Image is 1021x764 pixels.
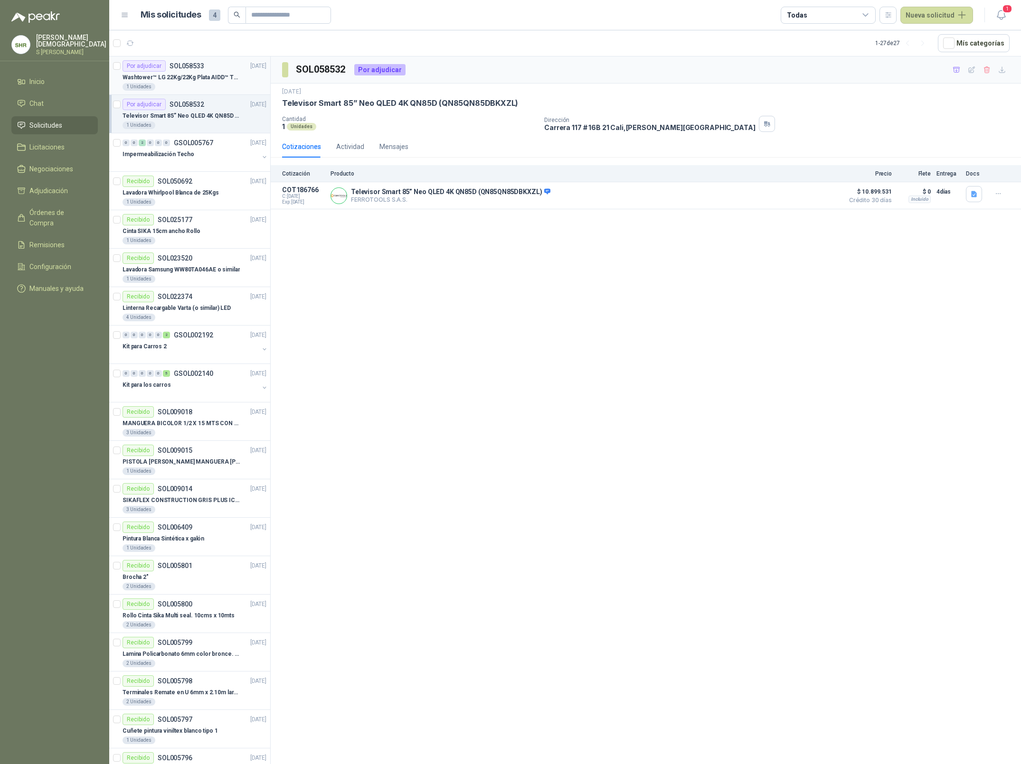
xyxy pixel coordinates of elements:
[141,8,201,22] h1: Mis solicitudes
[123,457,241,466] p: PISTOLA [PERSON_NAME] MANGUERA [PERSON_NAME]
[250,600,266,609] p: [DATE]
[123,381,171,390] p: Kit para los carros
[155,140,162,146] div: 0
[296,62,347,77] h3: SOL058532
[170,101,204,108] p: SOL058532
[158,755,192,761] p: SOL005796
[131,140,138,146] div: 0
[844,197,892,203] span: Crédito 30 días
[282,199,325,205] span: Exp: [DATE]
[250,446,266,455] p: [DATE]
[158,716,192,723] p: SOL005797
[123,560,154,571] div: Recibido
[123,650,241,659] p: Lamina Policarbonato 6mm color bronce. Ancho 2.10 x 5.90 largo
[155,370,162,377] div: 0
[123,736,155,744] div: 1 Unidades
[36,49,106,55] p: S [PERSON_NAME]
[123,265,240,274] p: Lavadora Samsung WW80TA046AE o similar
[123,688,241,697] p: Terminales Remate en U 6mm x 2.10m largo, gris (aluminio)
[250,139,266,148] p: [DATE]
[158,639,192,646] p: SOL005799
[250,638,266,647] p: [DATE]
[147,370,154,377] div: 0
[787,10,807,20] div: Todas
[123,314,155,321] div: 4 Unidades
[109,518,270,556] a: RecibidoSOL006409[DATE] Pintura Blanca Sintética x galón1 Unidades
[379,141,408,152] div: Mensajes
[123,176,154,187] div: Recibido
[29,283,84,294] span: Manuales y ayuda
[109,441,270,479] a: RecibidoSOL009015[DATE] PISTOLA [PERSON_NAME] MANGUERA [PERSON_NAME]1 Unidades
[123,534,204,543] p: Pintura Blanca Sintética x galón
[354,64,406,75] div: Por adjudicar
[282,194,325,199] span: C: [DATE]
[109,402,270,441] a: RecibidoSOL009018[DATE] MANGUERA BICOLOR 1/2 X 15 MTS CON ACOPLES3 Unidades
[123,73,241,82] p: Washtower™ LG 22Kg/22Kg Plata AIDD™ ThinQ™ Steam™ WK22VS6P
[250,677,266,686] p: [DATE]
[123,752,154,764] div: Recibido
[282,116,537,122] p: Cantidad
[250,754,266,763] p: [DATE]
[250,331,266,340] p: [DATE]
[147,332,154,338] div: 0
[209,9,220,21] span: 4
[123,137,268,168] a: 0 0 2 0 0 0 GSOL005767[DATE] Impermeabilización Techo
[11,280,98,298] a: Manuales y ayuda
[544,123,755,131] p: Carrera 117 # 16B 21 Cali , [PERSON_NAME][GEOGRAPHIC_DATA]
[109,595,270,633] a: RecibidoSOL005800[DATE] Rollo Cinta Sika Multi seal. 10cms x 10mts2 Unidades
[123,150,194,159] p: Impermeabilización Techo
[109,56,270,95] a: Por adjudicarSOL058533[DATE] Washtower™ LG 22Kg/22Kg Plata AIDD™ ThinQ™ Steam™ WK22VS6P1 Unidades
[123,112,241,121] p: Televisor Smart 85” Neo QLED 4K QN85D (QN85QN85DBKXZL)
[351,196,550,203] p: FERROTOOLS S.A.S.
[123,660,155,667] div: 2 Unidades
[174,370,213,377] p: GSOL002140
[170,63,204,69] p: SOL058533
[11,236,98,254] a: Remisiones
[36,34,106,47] p: [PERSON_NAME] [DEMOGRAPHIC_DATA]
[282,87,301,96] p: [DATE]
[123,583,155,590] div: 2 Unidades
[123,714,154,725] div: Recibido
[158,601,192,607] p: SOL005800
[123,419,241,428] p: MANGUERA BICOLOR 1/2 X 15 MTS CON ACOPLES
[158,447,192,454] p: SOL009015
[123,329,268,360] a: 0 0 0 0 0 2 GSOL002192[DATE] Kit para Carros 2
[123,198,155,206] div: 1 Unidades
[123,342,167,351] p: Kit para Carros 2
[123,467,155,475] div: 1 Unidades
[155,332,162,338] div: 0
[158,485,192,492] p: SOL009014
[282,98,518,108] p: Televisor Smart 85” Neo QLED 4K QN85D (QN85QN85DBKXZL)
[900,7,973,24] button: Nueva solicitud
[351,188,550,196] p: Televisor Smart 85” Neo QLED 4K QN85D (QN85QN85DBKXZL)
[147,140,154,146] div: 0
[29,142,65,152] span: Licitaciones
[109,633,270,671] a: RecibidoSOL005799[DATE] Lamina Policarbonato 6mm color bronce. Ancho 2.10 x 5.90 largo2 Unidades
[123,522,154,533] div: Recibido
[139,332,146,338] div: 0
[282,141,321,152] div: Cotizaciones
[123,675,154,687] div: Recibido
[109,95,270,133] a: Por adjudicarSOL058532[DATE] Televisor Smart 85” Neo QLED 4K QN85D (QN85QN85DBKXZL)1 Unidades
[250,215,266,224] p: [DATE]
[234,11,240,18] span: search
[123,370,130,377] div: 0
[158,524,192,531] p: SOL006409
[936,186,960,197] p: 4 días
[282,122,285,130] p: 1
[250,100,266,109] p: [DATE]
[109,172,270,210] a: RecibidoSOL050692[DATE] Lavadora Whirlpool Blanca de 25Kgs1 Unidades
[908,196,931,203] div: Incluido
[109,556,270,595] a: RecibidoSOL005801[DATE] Brocha 2"2 Unidades
[158,255,192,261] p: SOL023520
[287,123,316,130] div: Unidades
[131,370,138,377] div: 0
[11,94,98,112] a: Chat
[29,207,89,228] span: Órdenes de Compra
[163,140,170,146] div: 0
[158,293,192,300] p: SOL022374
[163,332,170,338] div: 2
[123,445,154,456] div: Recibido
[158,678,192,684] p: SOL005798
[250,523,266,532] p: [DATE]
